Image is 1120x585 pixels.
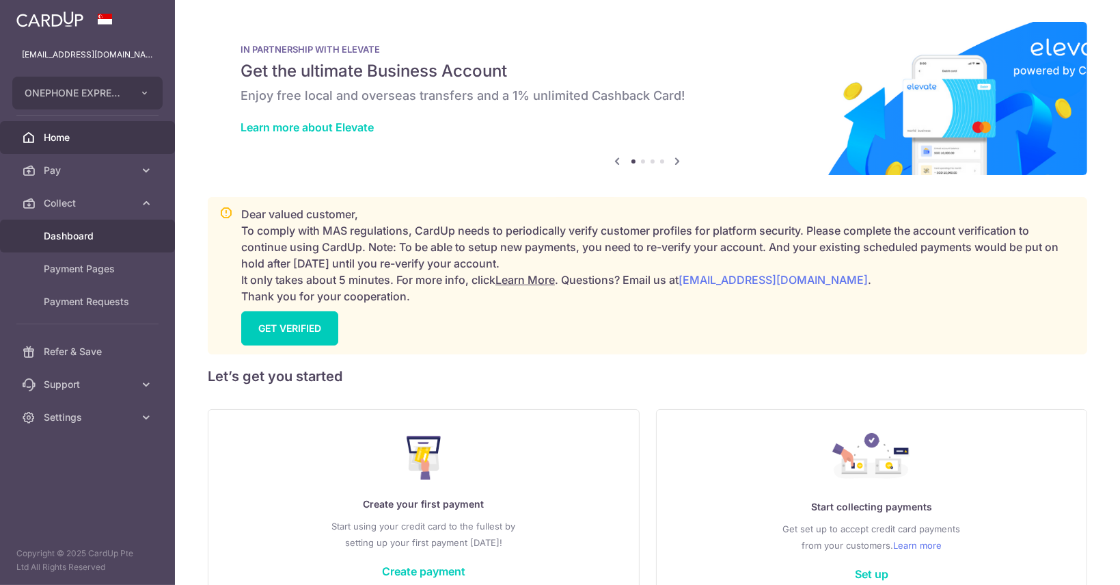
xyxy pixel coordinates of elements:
p: Dear valued customer, To comply with MAS regulations, CardUp needs to periodically verify custome... [241,206,1076,304]
a: Learn more [893,537,942,554]
p: Create your first payment [236,496,612,512]
span: Dashboard [44,229,134,243]
a: Create payment [382,564,465,578]
a: [EMAIL_ADDRESS][DOMAIN_NAME] [679,273,868,287]
img: Renovation banner [208,22,1087,175]
span: Refer & Save [44,345,134,359]
a: Learn more about Elevate [241,120,374,134]
p: Start collecting payments [684,499,1060,515]
p: IN PARTNERSHIP WITH ELEVATE [241,44,1054,55]
h5: Get the ultimate Business Account [241,60,1054,82]
span: Payment Pages [44,262,134,276]
span: Collect [44,196,134,210]
a: Set up [855,567,888,581]
span: Pay [44,164,134,177]
span: Settings [44,411,134,424]
p: [EMAIL_ADDRESS][DOMAIN_NAME] [22,48,153,62]
h5: Let’s get you started [208,365,1087,387]
span: Support [44,378,134,391]
p: Start using your credit card to the fullest by setting up your first payment [DATE]! [236,518,612,551]
a: Learn More [495,273,555,287]
h6: Enjoy free local and overseas transfers and a 1% unlimited Cashback Card! [241,88,1054,104]
a: GET VERIFIED [241,311,338,346]
span: Home [44,131,134,144]
img: Make Payment [407,436,441,480]
img: Collect Payment [832,433,910,482]
span: Payment Requests [44,295,134,309]
img: CardUp [16,11,83,27]
button: ONEPHONE EXPRESS PTE LTD [12,77,163,109]
p: Get set up to accept credit card payments from your customers. [684,521,1060,554]
span: ONEPHONE EXPRESS PTE LTD [25,86,126,100]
